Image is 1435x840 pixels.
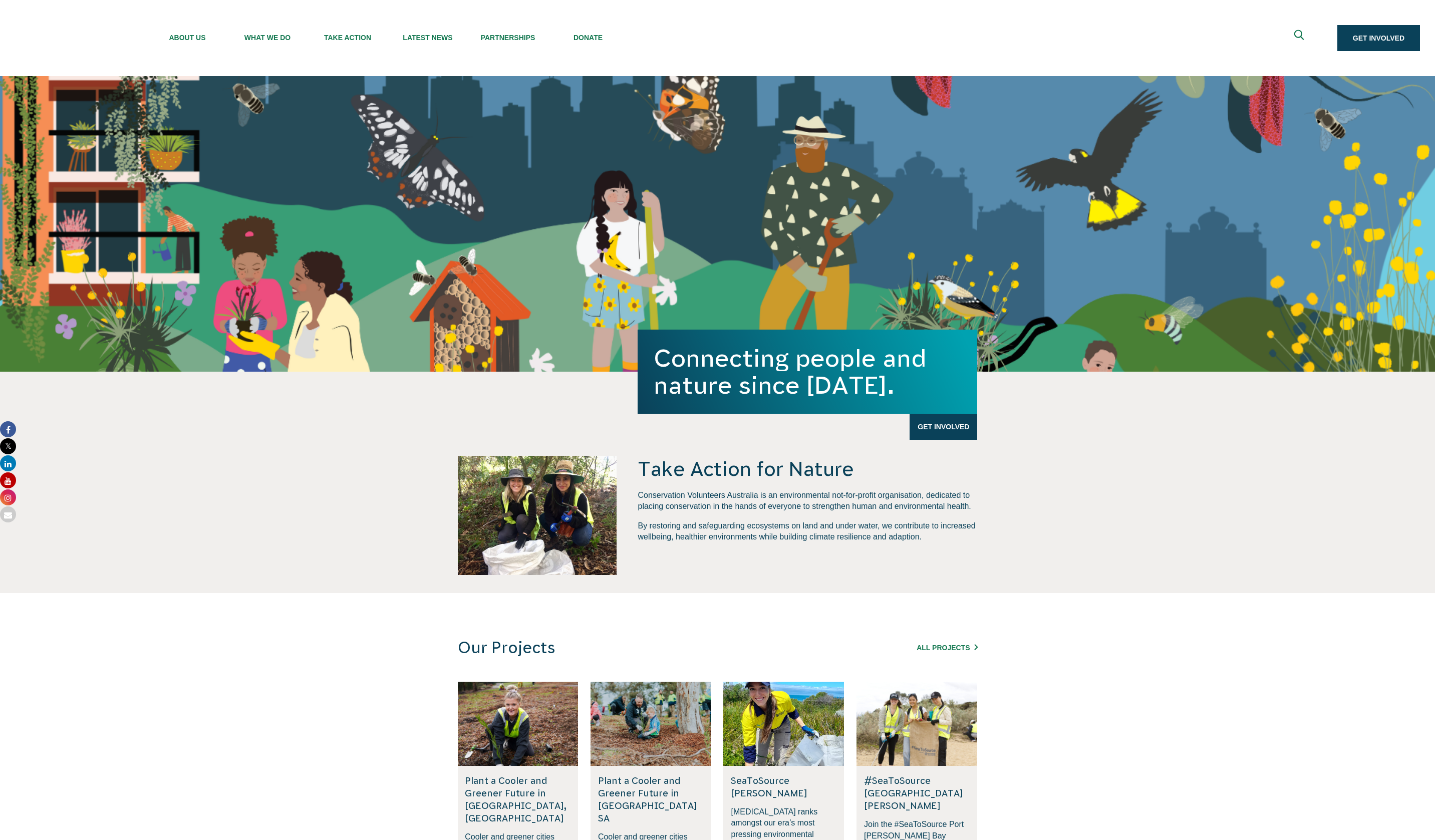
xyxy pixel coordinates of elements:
[1288,26,1312,50] button: Expand search box Close search box
[468,34,548,42] span: Partnerships
[308,34,388,42] span: Take Action
[638,456,977,482] h4: Take Action for Nature
[731,774,836,799] h5: SeaToSource [PERSON_NAME]
[638,490,977,512] p: Conservation Volunteers Australia is an environmental not-for-profit organisation, dedicated to p...
[1337,25,1420,51] a: Get Involved
[147,9,227,68] li: About Us
[1294,30,1306,47] span: Expand search box
[388,34,468,42] span: Latest News
[227,34,308,42] span: What We Do
[548,34,628,42] span: Donate
[917,644,977,652] a: All Projects
[864,774,970,812] h5: #SeaToSource [GEOGRAPHIC_DATA][PERSON_NAME]
[308,9,388,68] li: Take Action
[598,774,704,825] h5: Plant a Cooler and Greener Future in [GEOGRAPHIC_DATA] SA
[147,34,227,42] span: About Us
[638,520,977,543] p: By restoring and safeguarding ecosystems on land and under water, we contribute to increased well...
[654,345,961,399] h1: Connecting people and nature since [DATE].
[458,638,842,658] h3: Our Projects
[465,774,570,825] h5: Plant a Cooler and Greener Future in [GEOGRAPHIC_DATA], [GEOGRAPHIC_DATA]
[227,9,308,68] li: What We Do
[910,414,977,440] a: Get Involved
